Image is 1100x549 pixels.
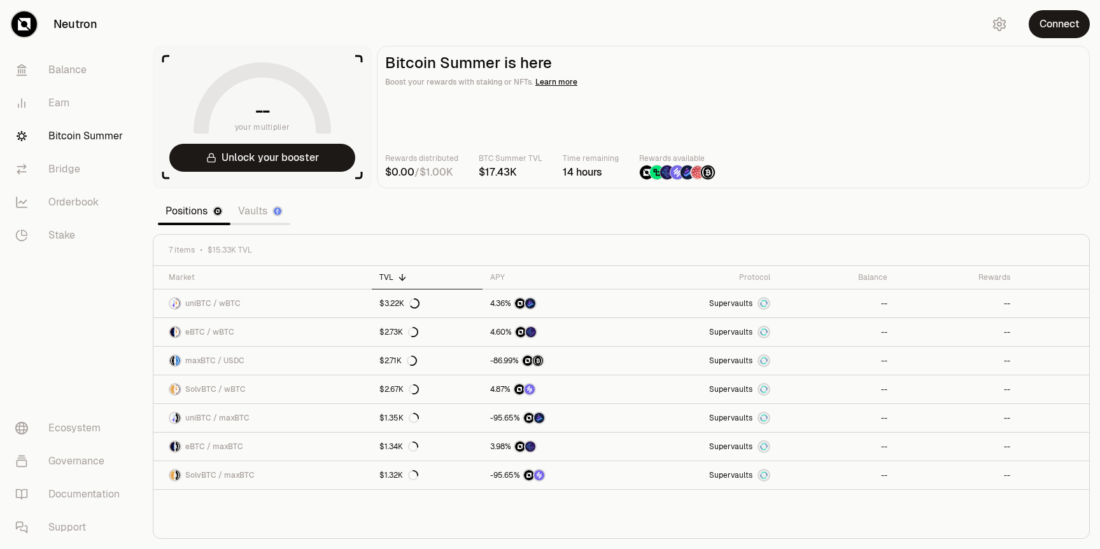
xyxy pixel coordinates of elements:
[5,87,137,120] a: Earn
[514,384,525,394] img: NTRN
[208,245,252,255] span: $15.33K TVL
[490,469,617,482] button: NTRNSolv Points
[895,375,1018,403] a: --
[5,445,137,478] a: Governance
[624,289,778,317] a: SupervaultsSupervaults
[153,433,372,461] a: eBTC LogomaxBTC LogoeBTC / maxBTC
[778,347,896,375] a: --
[526,327,536,337] img: EtherFi Points
[778,375,896,403] a: --
[709,441,752,452] span: Supervaults
[185,384,246,394] span: SolvBTC / wBTC
[5,219,137,252] a: Stake
[759,413,769,423] img: Supervaults
[176,327,180,337] img: wBTC Logo
[255,101,270,121] h1: --
[385,165,458,180] div: /
[778,433,896,461] a: --
[895,347,1018,375] a: --
[5,153,137,186] a: Bridge
[691,165,705,179] img: Mars Fragments
[5,511,137,544] a: Support
[5,412,137,445] a: Ecosystem
[176,413,180,423] img: maxBTC Logo
[490,272,617,282] div: APY
[169,272,364,282] div: Market
[379,356,417,366] div: $2.71K
[5,120,137,153] a: Bitcoin Summer
[515,441,525,452] img: NTRN
[563,165,619,180] div: 14 hours
[533,356,543,366] img: Structured Points
[372,347,483,375] a: $2.71K
[5,478,137,511] a: Documentation
[778,289,896,317] a: --
[483,289,624,317] a: NTRNBedrock Diamonds
[895,404,1018,432] a: --
[534,470,544,480] img: Solv Points
[624,375,778,403] a: SupervaultsSupervaults
[385,76,1082,88] p: Boost your rewards with staking or NFTs.
[759,356,769,366] img: Supervaults
[516,327,526,337] img: NTRN
[759,441,769,452] img: Supervaults
[624,347,778,375] a: SupervaultsSupervaults
[379,272,475,282] div: TVL
[895,433,1018,461] a: --
[170,441,174,452] img: eBTC Logo
[372,461,483,489] a: $1.32K
[624,318,778,346] a: SupervaultsSupervaults
[176,470,180,480] img: maxBTC Logo
[235,121,290,134] span: your multiplier
[903,272,1010,282] div: Rewards
[778,404,896,432] a: --
[640,165,654,179] img: NTRN
[624,404,778,432] a: SupervaultsSupervaults
[158,198,230,224] a: Positions
[169,144,355,172] button: Unlock your booster
[170,470,174,480] img: SolvBTC Logo
[525,384,535,394] img: Solv Points
[385,54,1082,72] h2: Bitcoin Summer is here
[379,327,418,337] div: $2.73K
[701,165,715,179] img: Structured Points
[680,165,695,179] img: Bedrock Diamonds
[185,470,255,480] span: SolvBTC / maxBTC
[670,165,684,179] img: Solv Points
[632,272,770,282] div: Protocol
[525,298,535,309] img: Bedrock Diamonds
[624,433,778,461] a: SupervaultsSupervaults
[379,384,419,394] div: $2.67K
[650,165,664,179] img: Lombard Lux
[185,413,250,423] span: uniBTC / maxBTC
[170,413,174,423] img: uniBTC Logo
[372,375,483,403] a: $2.67K
[379,470,418,480] div: $1.32K
[778,461,896,489] a: --
[490,326,617,338] button: NTRNEtherFi Points
[895,461,1018,489] a: --
[483,347,624,375] a: NTRNStructured Points
[759,384,769,394] img: Supervaults
[5,186,137,219] a: Orderbook
[372,318,483,346] a: $2.73K
[709,384,752,394] span: Supervaults
[153,461,372,489] a: SolvBTC LogomaxBTC LogoSolvBTC / maxBTC
[490,297,617,310] button: NTRNBedrock Diamonds
[176,356,180,366] img: USDC Logo
[759,470,769,480] img: Supervaults
[483,318,624,346] a: NTRNEtherFi Points
[759,327,769,337] img: Supervaults
[483,433,624,461] a: NTRNEtherFi Points
[639,152,716,165] p: Rewards available
[185,298,241,309] span: uniBTC / wBTC
[214,207,222,215] img: Neutron Logo
[379,413,419,423] div: $1.35K
[563,152,619,165] p: Time remaining
[170,327,174,337] img: eBTC Logo
[185,327,234,337] span: eBTC / wBTC
[372,289,483,317] a: $3.22K
[274,207,281,215] img: Ethereum Logo
[709,413,752,423] span: Supervaults
[153,404,372,432] a: uniBTC LogomaxBTC LogouniBTC / maxBTC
